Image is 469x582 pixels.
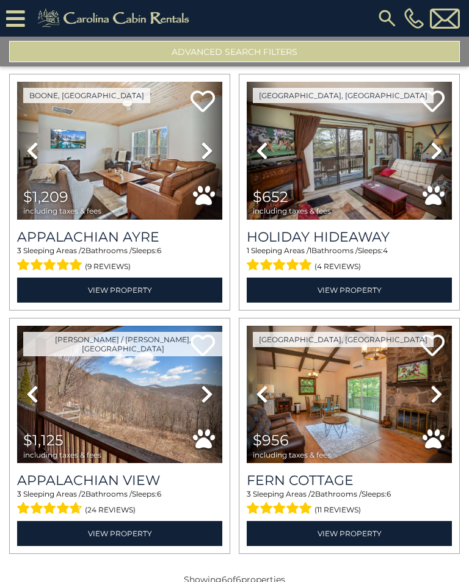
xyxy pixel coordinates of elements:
[17,489,21,498] span: 3
[311,489,315,498] span: 2
[23,431,64,449] span: $1,125
[247,245,452,275] div: Sleeping Areas / Bathrooms / Sleeps:
[31,6,200,31] img: Khaki-logo.png
[17,472,222,489] a: Appalachian View
[253,431,289,449] span: $956
[314,259,361,275] span: (4 reviews)
[309,246,311,255] span: 1
[81,489,85,498] span: 2
[17,245,222,275] div: Sleeping Areas / Bathrooms / Sleeps:
[81,246,85,255] span: 2
[247,82,452,219] img: thumbnail_163267576.jpeg
[17,278,222,303] a: View Property
[23,88,150,103] a: Boone, [GEOGRAPHIC_DATA]
[247,278,452,303] a: View Property
[247,246,249,255] span: 1
[247,489,251,498] span: 3
[23,451,101,459] span: including taxes & fees
[23,332,222,356] a: [PERSON_NAME] / [PERSON_NAME], [GEOGRAPHIC_DATA]
[247,521,452,546] a: View Property
[376,7,398,29] img: search-regular.svg
[17,229,222,245] a: Appalachian Ayre
[23,207,101,215] span: including taxes & fees
[247,489,452,518] div: Sleeping Areas / Bathrooms / Sleeps:
[253,188,288,206] span: $652
[9,41,460,62] button: Advanced Search Filters
[17,521,222,546] a: View Property
[383,246,388,255] span: 4
[157,246,161,255] span: 6
[253,207,331,215] span: including taxes & fees
[253,332,434,347] a: [GEOGRAPHIC_DATA], [GEOGRAPHIC_DATA]
[314,502,361,518] span: (11 reviews)
[85,502,136,518] span: (24 reviews)
[253,451,331,459] span: including taxes & fees
[247,229,452,245] a: Holiday Hideaway
[247,472,452,489] a: Fern Cottage
[253,88,434,103] a: [GEOGRAPHIC_DATA], [GEOGRAPHIC_DATA]
[17,489,222,518] div: Sleeping Areas / Bathrooms / Sleeps:
[17,326,222,463] img: thumbnail_163266669.jpeg
[157,489,161,498] span: 6
[85,259,131,275] span: (9 reviews)
[17,82,222,219] img: thumbnail_165848553.jpeg
[387,489,391,498] span: 6
[23,188,68,206] span: $1,209
[17,246,21,255] span: 3
[247,326,452,463] img: thumbnail_163276232.jpeg
[191,89,215,115] a: Add to favorites
[401,8,427,29] a: [PHONE_NUMBER]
